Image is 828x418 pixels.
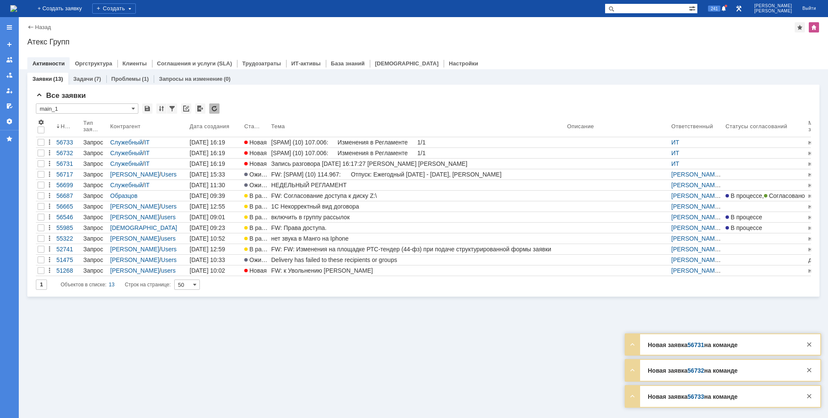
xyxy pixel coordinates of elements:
[671,214,721,221] a: [PERSON_NAME]
[157,60,232,67] a: Соглашения и услуги (SLA)
[188,265,243,276] a: [DATE] 10:02
[55,148,82,158] a: 56732
[724,223,807,233] a: В процессе
[82,233,108,244] a: Запрос на обслуживание
[82,169,108,180] a: Запрос на обслуживание
[271,160,564,167] div: Запись разговора [DATE] 16:17:27 [PERSON_NAME] [PERSON_NAME]
[110,192,186,199] div: /
[670,117,724,137] th: Ответственный
[82,159,108,169] a: Запрос на обслуживание
[244,224,274,231] span: В работе
[331,60,365,67] a: База знаний
[754,3,792,9] span: [PERSON_NAME]
[55,233,82,244] a: 55322
[46,256,53,263] div: Действия
[83,267,107,274] div: Запрос на обслуживание
[209,103,219,114] div: Обновлять список
[83,214,107,221] div: Запрос на обслуживание
[190,267,225,274] div: [DATE] 10:02
[688,367,704,374] a: 56732
[110,267,159,274] a: [PERSON_NAME]
[56,182,80,188] div: 56699
[111,76,141,82] a: Проблемы
[671,182,722,188] div: /
[83,150,107,156] div: Запрос на обслуживание
[726,192,805,199] div: ,
[3,84,16,97] a: Мои заявки
[809,22,819,32] div: Изменить домашнюю страницу
[55,244,82,254] a: 52741
[110,214,186,221] div: /
[82,255,108,265] a: Запрос на обслуживание
[271,214,564,221] div: включить в группу рассылок
[671,214,722,221] div: /
[244,256,329,263] span: Ожидает ответа контрагента
[32,76,52,82] a: Заявки
[271,267,564,274] div: FW: к Увольнению [PERSON_NAME]
[142,103,152,114] div: Сохранить вид
[82,223,108,233] a: Запрос на обслуживание
[726,224,762,231] span: В процессе
[56,224,80,231] div: 55985
[3,115,16,128] a: Настройки
[110,123,142,130] div: Контрагент
[144,182,149,188] a: IT
[244,214,274,221] span: В работе
[46,246,53,253] div: Действия
[224,76,231,82] div: (0)
[243,201,269,212] a: В работе
[3,68,16,82] a: Заявки в моей ответственности
[269,244,565,254] a: FW: FW: Изменения на площадке РТС-тендер (44-фз) при подаче структурированной формы заявки
[671,203,722,210] div: /
[671,246,722,253] div: /
[671,246,721,253] a: [PERSON_NAME]
[56,246,80,253] div: 52741
[244,150,267,156] span: Новая
[123,60,147,67] a: Клиенты
[83,139,107,146] div: Запрос на обслуживание
[55,191,82,201] a: 56687
[110,235,186,242] div: /
[36,91,86,100] span: Все заявки
[32,60,64,67] a: Активности
[46,267,53,274] div: Действия
[82,212,108,222] a: Запрос на обслуживание
[53,76,63,82] div: (13)
[55,223,82,233] a: 55985
[181,103,191,114] div: Скопировать ссылку на список
[83,182,107,188] div: Запрос на обслуживание
[188,223,243,233] a: [DATE] 09:23
[73,76,93,82] a: Задачи
[671,171,722,178] div: /
[190,224,225,231] div: [DATE] 09:23
[46,203,53,210] div: Действия
[110,235,159,242] a: [PERSON_NAME]
[110,246,186,253] div: /
[110,171,159,178] a: [PERSON_NAME]
[195,103,205,114] div: Экспорт списка
[243,233,269,244] a: В работе
[449,60,478,67] a: Настройки
[188,148,243,158] a: [DATE] 16:19
[567,123,594,130] div: Описание
[161,203,177,210] a: Users
[269,117,565,137] th: Тема
[10,5,17,12] img: logo
[188,169,243,180] a: [DATE] 15:33
[188,191,243,201] a: [DATE] 09:39
[243,223,269,233] a: В работе
[244,123,261,130] div: Статус
[167,103,177,114] div: Фильтрация...
[671,150,679,156] a: ИТ
[161,267,176,274] a: users
[3,38,16,51] a: Создать заявку
[56,160,80,167] div: 56731
[108,117,188,137] th: Контрагент
[82,137,108,147] a: Запрос на обслуживание
[56,150,80,156] div: 56732
[671,182,721,188] a: [PERSON_NAME]
[724,191,807,201] a: В процессе,Согласовано
[56,139,80,146] div: 56733
[110,139,186,146] div: /
[161,256,177,263] a: Users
